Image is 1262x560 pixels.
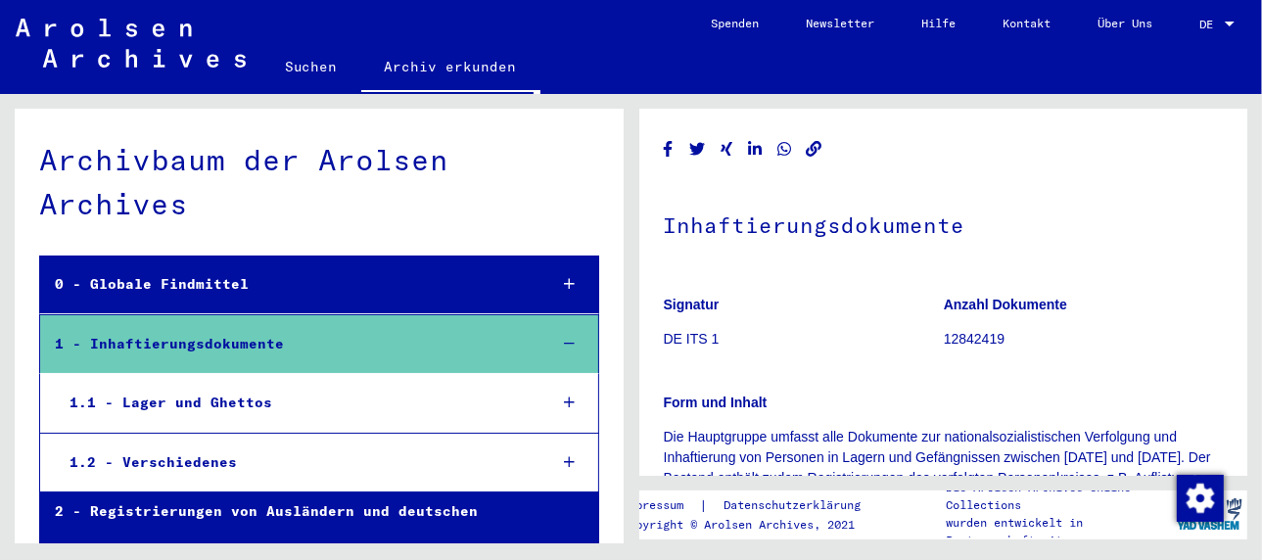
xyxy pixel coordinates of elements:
p: Die Arolsen Archives Online-Collections [946,479,1171,514]
p: Copyright © Arolsen Archives, 2021 [622,516,884,534]
div: Archivbaum der Arolsen Archives [39,138,599,226]
button: Share on Xing [717,137,737,162]
button: Share on WhatsApp [774,137,795,162]
div: 0 - Globale Findmittel [40,265,532,303]
div: 1.1 - Lager und Ghettos [55,384,532,422]
button: Share on Facebook [658,137,678,162]
h1: Inhaftierungsdokumente [664,180,1224,266]
button: Copy link [804,137,824,162]
button: Share on LinkedIn [745,137,766,162]
a: Impressum [622,495,699,516]
div: 1.2 - Verschiedenes [55,443,532,482]
a: Suchen [261,43,361,90]
a: Archiv erkunden [361,43,540,94]
p: DE ITS 1 [664,329,943,350]
button: Share on Twitter [687,137,708,162]
a: Datenschutzerklärung [708,495,884,516]
img: Zustimmung ändern [1177,475,1224,522]
div: 1 - Inhaftierungsdokumente [40,325,532,363]
b: Signatur [664,297,720,312]
div: | [622,495,884,516]
p: wurden entwickelt in Partnerschaft mit [946,514,1171,549]
b: Anzahl Dokumente [944,297,1067,312]
b: Form und Inhalt [664,395,768,410]
span: DE [1199,18,1221,31]
img: Arolsen_neg.svg [16,19,246,68]
img: yv_logo.png [1173,490,1246,538]
p: Die Hauptgruppe umfasst alle Dokumente zur nationalsozialistischen Verfolgung und Inhaftierung vo... [664,427,1224,530]
p: 12842419 [944,329,1223,350]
